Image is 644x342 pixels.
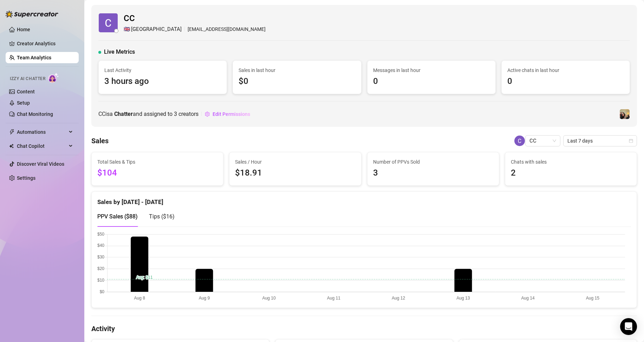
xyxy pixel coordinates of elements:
img: CC [99,13,118,32]
h4: Sales [91,136,109,146]
span: Total Sales & Tips [97,158,217,166]
span: CC [124,12,266,25]
span: Last 7 days [567,136,633,146]
span: $18.91 [235,166,355,180]
span: Messages in last hour [373,66,490,74]
a: Home [17,27,30,32]
span: Chats with sales [511,158,631,166]
a: Settings [17,175,35,181]
span: Edit Permissions [213,111,250,117]
span: Last Activity [104,66,221,74]
b: Chatter [114,111,133,117]
span: $0 [239,75,355,88]
span: Sales in last hour [239,66,355,74]
div: [EMAIL_ADDRESS][DOMAIN_NAME] [124,25,266,34]
span: $104 [97,166,217,180]
span: Live Metrics [104,48,135,56]
span: 0 [507,75,624,88]
a: Content [17,89,35,94]
span: Chat Copilot [17,140,67,152]
span: thunderbolt [9,129,15,135]
span: 0 [373,75,490,88]
div: Open Intercom Messenger [620,318,637,335]
span: 3 hours ago [104,75,221,88]
span: Izzy AI Chatter [10,75,45,82]
img: Mistress [620,109,630,119]
span: CC [529,136,556,146]
span: 2 [511,166,631,180]
img: AI Chatter [48,73,59,83]
div: Sales by [DATE] - [DATE] [97,192,631,207]
img: CC [514,136,525,146]
h4: Activity [91,324,637,334]
span: setting [205,112,210,117]
a: Team Analytics [17,55,51,60]
a: Chat Monitoring [17,111,53,117]
a: Setup [17,100,30,106]
a: Creator Analytics [17,38,73,49]
span: 3 [174,111,177,117]
span: PPV Sales ( $88 ) [97,213,138,220]
span: CC is a and assigned to creators [98,110,199,118]
span: Active chats in last hour [507,66,624,74]
a: Discover Viral Videos [17,161,64,167]
span: 3 [373,166,493,180]
span: calendar [629,139,633,143]
img: logo-BBDzfeDw.svg [6,11,58,18]
span: 🇬🇧 [124,25,130,34]
span: Number of PPVs Sold [373,158,493,166]
img: Chat Copilot [9,144,14,149]
span: [GEOGRAPHIC_DATA] [131,25,182,34]
span: Sales / Hour [235,158,355,166]
span: Automations [17,126,67,138]
span: Tips ( $16 ) [149,213,175,220]
button: Edit Permissions [204,108,251,120]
